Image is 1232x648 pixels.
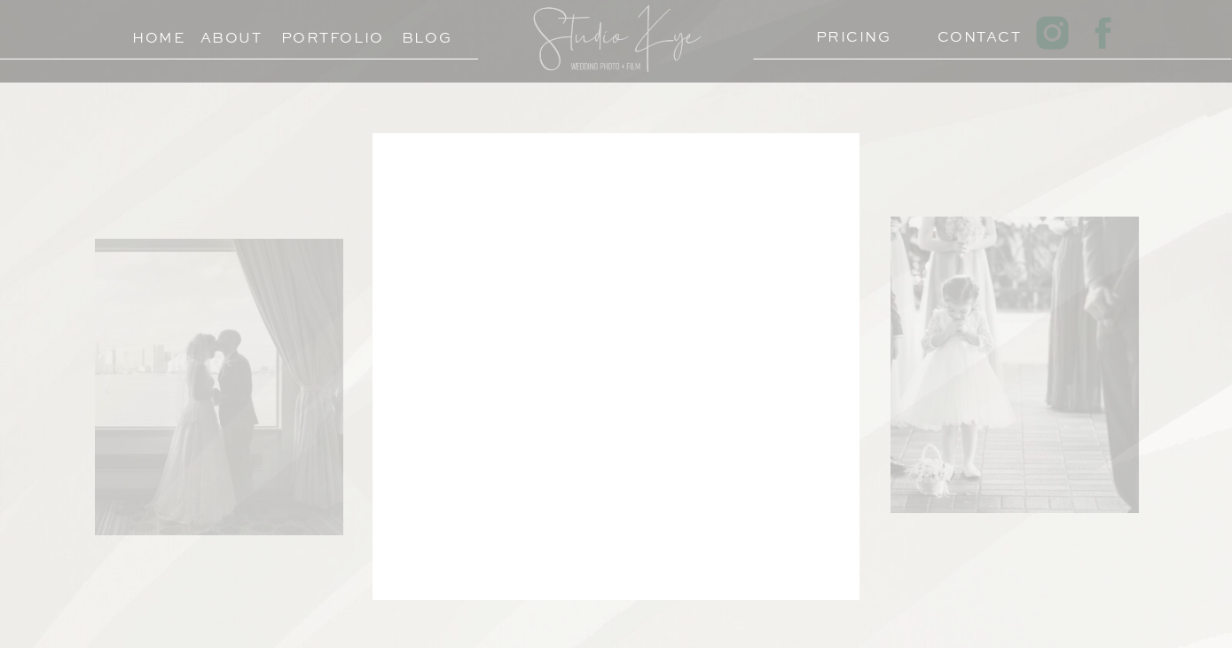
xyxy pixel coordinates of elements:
[281,25,362,42] a: Portfolio
[816,24,884,41] a: PRICING
[938,24,1006,41] a: Contact
[200,25,263,42] a: About
[387,25,467,42] a: Blog
[125,25,193,42] a: Home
